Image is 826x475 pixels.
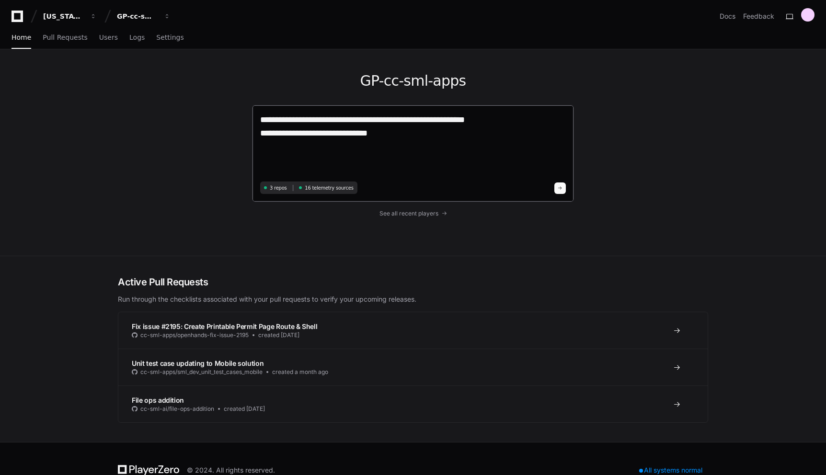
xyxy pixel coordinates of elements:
div: © 2024. All rights reserved. [187,465,275,475]
h1: GP-cc-sml-apps [252,72,574,90]
span: Settings [156,34,184,40]
span: Users [99,34,118,40]
a: Settings [156,27,184,49]
div: [US_STATE] Pacific [43,11,84,21]
span: Unit test case updating to Mobile solution [132,359,264,367]
a: Home [11,27,31,49]
a: Logs [129,27,145,49]
button: [US_STATE] Pacific [39,8,101,25]
a: Unit test case updating to Mobile solutioncc-sml-apps/sml_dev_unit_test_cases_mobilecreated a mon... [118,349,708,385]
span: cc-sml-apps/openhands-fix-issue-2195 [140,331,249,339]
span: Logs [129,34,145,40]
span: 16 telemetry sources [305,184,353,192]
span: 3 repos [270,184,287,192]
a: Users [99,27,118,49]
a: Fix issue #2195: Create Printable Permit Page Route & Shellcc-sml-apps/openhands-fix-issue-2195cr... [118,312,708,349]
a: See all recent players [252,210,574,217]
div: GP-cc-sml-apps [117,11,158,21]
span: cc-sml-apps/sml_dev_unit_test_cases_mobile [140,368,263,376]
span: See all recent players [379,210,438,217]
span: Pull Requests [43,34,87,40]
a: Pull Requests [43,27,87,49]
span: cc-sml-ai/file-ops-addition [140,405,214,413]
span: created a month ago [272,368,328,376]
span: File ops addition [132,396,184,404]
a: File ops additioncc-sml-ai/file-ops-additioncreated [DATE] [118,385,708,422]
button: Feedback [743,11,774,21]
span: Home [11,34,31,40]
span: created [DATE] [224,405,265,413]
span: created [DATE] [258,331,299,339]
span: Fix issue #2195: Create Printable Permit Page Route & Shell [132,322,317,330]
button: GP-cc-sml-apps [113,8,174,25]
p: Run through the checklists associated with your pull requests to verify your upcoming releases. [118,294,708,304]
h2: Active Pull Requests [118,275,708,289]
a: Docs [720,11,735,21]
